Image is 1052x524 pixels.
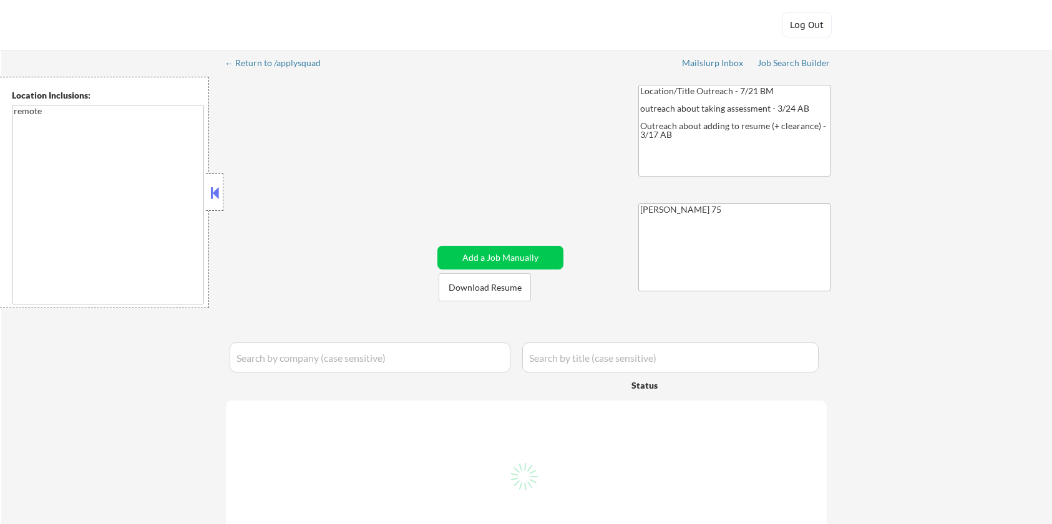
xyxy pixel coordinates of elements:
button: Log Out [782,12,832,37]
div: Location Inclusions: [12,89,204,102]
input: Search by company (case sensitive) [230,342,510,372]
a: ← Return to /applysquad [225,58,333,70]
a: Mailslurp Inbox [682,58,744,70]
div: Status [631,374,739,396]
input: Search by title (case sensitive) [522,342,819,372]
button: Download Resume [439,273,531,301]
div: Job Search Builder [757,59,830,67]
div: ← Return to /applysquad [225,59,333,67]
button: Add a Job Manually [437,246,563,269]
a: Job Search Builder [757,58,830,70]
div: Mailslurp Inbox [682,59,744,67]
